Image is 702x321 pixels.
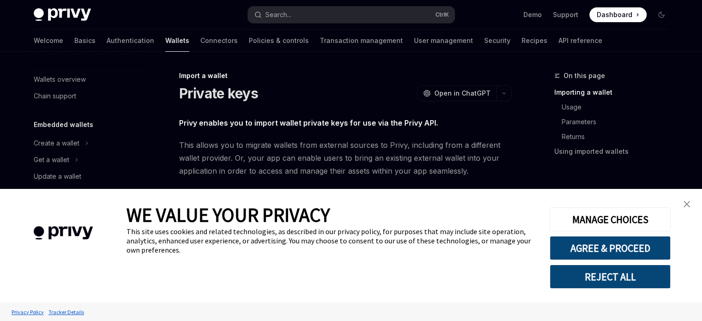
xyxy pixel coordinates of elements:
h1: Private keys [179,85,258,102]
a: Wallets overview [26,71,144,88]
a: Update a wallet [26,168,144,185]
strong: Privy enables you to import wallet private keys for use via the Privy API. [179,118,438,127]
div: This site uses cookies and related technologies, as described in our privacy policy, for purposes... [126,227,536,254]
button: Toggle dark mode [654,7,669,22]
a: Privacy Policy [9,304,46,320]
a: User management [414,30,473,52]
a: Dashboard [589,7,647,22]
span: Ctrl K [435,11,449,18]
a: Support [553,10,578,19]
button: REJECT ALL [550,265,671,289]
a: Policies & controls [249,30,309,52]
a: close banner [678,195,696,213]
a: Authentication [107,30,154,52]
div: Create a wallet [34,138,79,149]
h5: Embedded wallets [34,119,93,130]
span: Open in ChatGPT [434,89,491,98]
a: Importing a wallet [554,85,676,100]
a: Connectors [200,30,238,52]
button: MANAGE CHOICES [550,207,671,231]
div: Wallets overview [34,74,86,85]
div: Update a wallet [34,171,81,182]
button: Open in ChatGPT [417,85,496,101]
a: Demo [523,10,542,19]
a: Parameters [554,115,676,129]
a: Usage [554,100,676,115]
div: Chain support [34,91,76,102]
span: On this page [564,70,605,81]
img: dark logo [34,8,91,21]
button: Toggle Get a wallet section [26,151,144,168]
div: Import a wallet [34,188,78,199]
a: Chain support [26,88,144,104]
a: Basics [74,30,96,52]
span: WE VALUE YOUR PRIVACY [126,203,330,227]
div: Import a wallet [179,71,512,80]
img: close banner [684,201,690,207]
div: Search... [265,9,291,20]
button: Toggle Create a wallet section [26,135,144,151]
a: Transaction management [320,30,403,52]
a: Recipes [522,30,547,52]
span: Dashboard [597,10,632,19]
a: Security [484,30,510,52]
a: Tracker Details [46,304,86,320]
a: Using imported wallets [554,144,676,159]
div: Get a wallet [34,154,69,165]
a: API reference [558,30,602,52]
button: Open search [248,6,455,23]
button: Toggle Import a wallet section [26,185,144,201]
a: Returns [554,129,676,144]
button: AGREE & PROCEED [550,236,671,260]
a: Welcome [34,30,63,52]
img: company logo [14,213,113,253]
span: This allows you to migrate wallets from external sources to Privy, including from a different wal... [179,139,512,177]
a: Wallets [165,30,189,52]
